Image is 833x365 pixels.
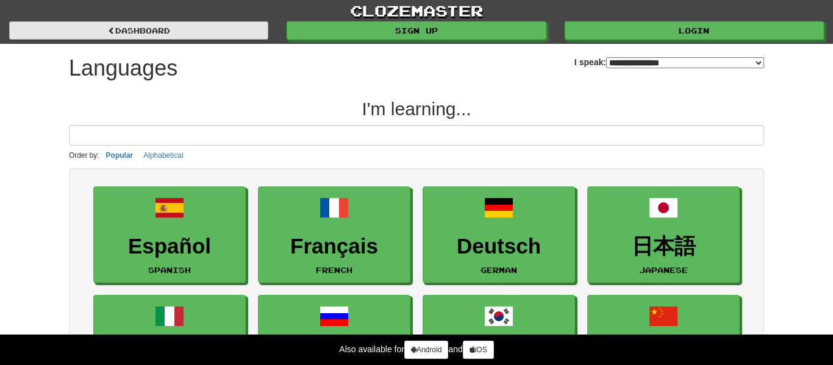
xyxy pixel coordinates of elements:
small: Spanish [148,266,191,274]
a: Sign up [287,21,546,40]
a: FrançaisFrench [258,186,410,283]
a: Login [565,21,824,40]
a: EspañolSpanish [93,186,246,283]
small: French [316,266,352,274]
select: I speak: [606,57,764,68]
a: 日本語Japanese [587,186,740,283]
h3: 日本語 [594,235,733,258]
h1: Languages [69,56,177,80]
h2: I'm learning... [69,99,764,119]
a: dashboard [9,21,268,40]
small: Order by: [69,151,99,160]
a: Android [404,341,448,359]
h3: Deutsch [429,235,568,258]
a: DeutschGerman [423,186,575,283]
h3: Español [100,235,239,258]
small: German [481,266,517,274]
button: Popular [102,149,137,162]
button: Alphabetical [140,149,187,162]
h3: Français [265,235,404,258]
small: Japanese [639,266,688,274]
a: iOS [463,341,494,359]
label: I speak: [574,56,764,68]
